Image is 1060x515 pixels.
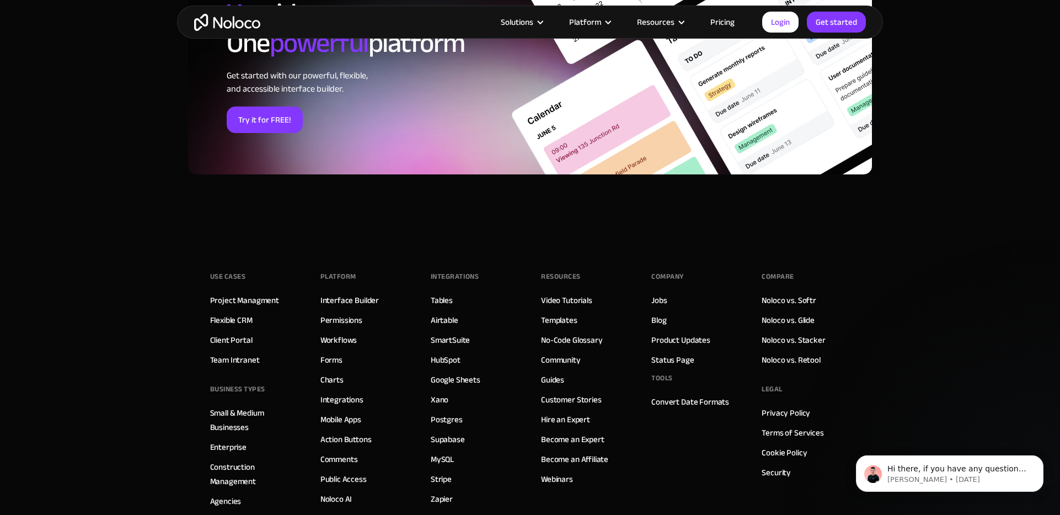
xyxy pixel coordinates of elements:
[762,353,820,367] a: Noloco vs. Retool
[210,494,242,508] a: Agencies
[320,268,356,285] div: Platform
[569,15,601,29] div: Platform
[651,293,667,307] a: Jobs
[210,353,260,367] a: Team Intranet
[210,440,247,454] a: Enterprise
[762,313,815,327] a: Noloco vs. Glide
[210,268,246,285] div: Use Cases
[651,333,710,347] a: Product Updates
[320,472,367,486] a: Public Access
[210,381,265,397] div: BUSINESS TYPES
[762,465,791,480] a: Security
[431,432,465,447] a: Supabase
[431,392,448,407] a: Xano
[651,353,694,367] a: Status Page
[541,268,581,285] div: Resources
[431,452,454,466] a: MySQL
[431,353,461,367] a: HubSpot
[651,268,684,285] div: Company
[651,370,673,386] div: Tools
[541,412,590,427] a: Hire an Expert
[320,373,344,387] a: Charts
[210,406,298,434] a: Small & Medium Businesses
[541,392,602,407] a: Customer Stories
[320,412,361,427] a: Mobile Apps
[210,460,298,489] a: Construction Management
[431,412,463,427] a: Postgres
[541,293,592,307] a: Video Tutorials
[762,293,816,307] a: Noloco vs. Softr
[762,406,810,420] a: Privacy Policy
[431,333,470,347] a: SmartSuite
[320,353,342,367] a: Forms
[541,353,581,367] a: Community
[697,15,748,29] a: Pricing
[762,333,825,347] a: Noloco vs. Stacker
[431,313,458,327] a: Airtable
[541,333,603,347] a: No-Code Glossary
[431,293,453,307] a: Tables
[227,69,505,95] div: Get started with our powerful, flexible, and accessible interface builder.
[320,432,372,447] a: Action Buttons
[194,14,260,31] a: home
[762,445,807,460] a: Cookie Policy
[541,472,573,486] a: Webinars
[320,293,379,307] a: Interface Builder
[623,15,697,29] div: Resources
[210,313,253,327] a: Flexible CRM
[320,313,362,327] a: Permissions
[762,12,799,33] a: Login
[762,381,783,397] div: Legal
[651,313,666,327] a: Blog
[487,15,555,29] div: Solutions
[555,15,623,29] div: Platform
[210,333,253,347] a: Client Portal
[807,12,866,33] a: Get started
[431,373,480,387] a: Google Sheets
[320,333,357,347] a: Workflows
[541,373,564,387] a: Guides
[320,492,352,506] a: Noloco AI
[839,432,1060,509] iframe: Intercom notifications message
[501,15,533,29] div: Solutions
[320,392,363,407] a: Integrations
[431,268,479,285] div: INTEGRATIONS
[431,472,452,486] a: Stripe
[762,268,794,285] div: Compare
[762,426,823,440] a: Terms of Services
[431,492,453,506] a: Zapier
[541,313,577,327] a: Templates
[541,432,604,447] a: Become an Expert
[320,452,358,466] a: Comments
[210,293,279,307] a: Project Managment
[637,15,674,29] div: Resources
[541,452,608,466] a: Become an Affiliate
[651,395,729,409] a: Convert Date Formats
[227,107,303,133] a: Try it for FREE!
